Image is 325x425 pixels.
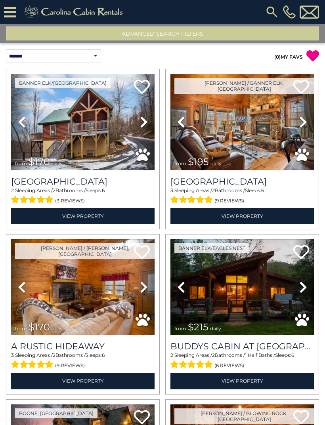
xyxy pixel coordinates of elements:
[174,160,186,166] span: from
[281,5,298,19] a: [PHONE_NUMBER]
[170,352,173,358] span: 2
[212,352,215,358] span: 2
[170,239,314,335] img: thumbnail_169153452.jpeg
[214,196,244,206] span: (9 reviews)
[170,187,173,193] span: 3
[276,54,279,60] span: 0
[15,326,27,332] span: from
[188,321,208,333] span: $215
[170,208,314,224] a: View Property
[11,341,155,352] a: A Rustic Hideaway
[188,156,209,168] span: $195
[261,187,264,193] span: 6
[15,243,155,259] a: [PERSON_NAME] / [PERSON_NAME], [GEOGRAPHIC_DATA]
[6,27,319,40] button: Advanced Search Filters
[11,352,14,358] span: 3
[210,326,221,332] span: daily
[210,160,222,166] span: daily
[212,187,215,193] span: 2
[170,341,314,352] h3: Buddys Cabin at Eagles Nest
[170,176,314,187] a: [GEOGRAPHIC_DATA]
[174,326,186,332] span: from
[52,160,63,166] span: daily
[174,408,314,424] a: [PERSON_NAME] / Blowing Rock, [GEOGRAPHIC_DATA]
[174,78,314,94] a: [PERSON_NAME] / Banner Elk, [GEOGRAPHIC_DATA]
[15,408,97,418] a: Boone, [GEOGRAPHIC_DATA]
[15,78,111,88] a: Banner Elk/[GEOGRAPHIC_DATA]
[11,74,155,170] img: thumbnail_165843184.jpeg
[11,187,155,206] div: Sleeping Areas / Bathrooms / Sleeps:
[29,156,50,168] span: $170
[29,321,50,333] span: $170
[170,373,314,389] a: View Property
[174,243,249,253] a: Banner Elk/Eagles Nest
[11,208,155,224] a: View Property
[170,352,314,371] div: Sleeping Areas / Bathrooms / Sleeps:
[102,187,105,193] span: 6
[11,373,155,389] a: View Property
[214,360,244,371] span: (6 reviews)
[134,79,150,96] a: Add to favorites
[291,352,294,358] span: 6
[11,176,155,187] h3: Little Elk Lodge
[52,326,63,332] span: daily
[245,352,275,358] span: 1 Half Baths /
[11,239,155,335] img: thumbnail_163272678.jpeg
[20,4,130,20] img: Khaki-logo.png
[11,352,155,371] div: Sleeping Areas / Bathrooms / Sleeps:
[170,74,314,170] img: thumbnail_164191591.jpeg
[274,54,303,60] a: (0)MY FAVS
[170,341,314,352] a: Buddys Cabin at [GEOGRAPHIC_DATA]
[53,352,55,358] span: 2
[15,160,27,166] span: from
[11,187,14,193] span: 2
[55,360,85,371] span: (9 reviews)
[170,176,314,187] h3: Boulder Lodge
[53,187,55,193] span: 2
[274,54,281,60] span: ( )
[102,352,105,358] span: 6
[170,187,314,206] div: Sleeping Areas / Bathrooms / Sleeps:
[55,196,85,206] span: (3 reviews)
[293,244,309,261] a: Add to favorites
[265,5,279,19] img: search-regular.svg
[11,176,155,187] a: [GEOGRAPHIC_DATA]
